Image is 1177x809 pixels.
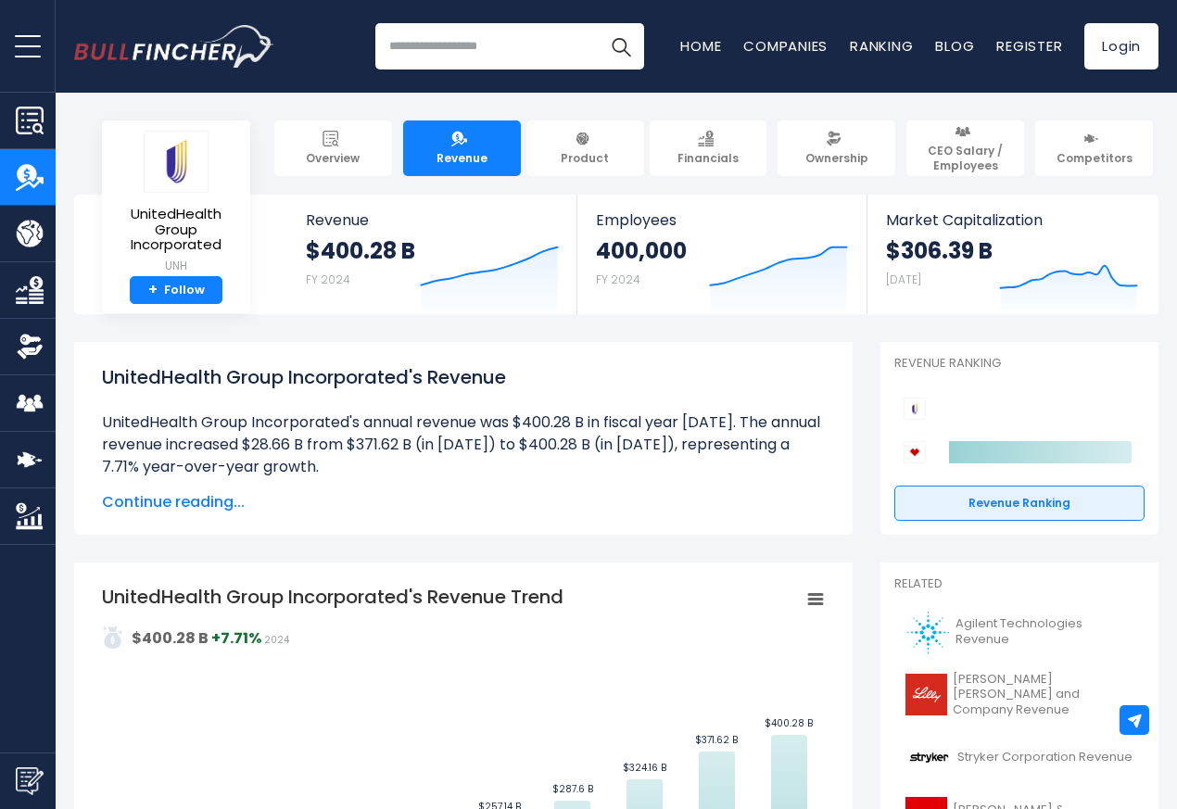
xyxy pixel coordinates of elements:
[1057,151,1133,166] span: Competitors
[117,258,235,274] small: UNH
[437,151,487,166] span: Revenue
[102,626,124,649] img: addasd
[894,356,1145,372] p: Revenue Ranking
[996,36,1062,56] a: Register
[904,398,926,420] img: UnitedHealth Group Incorporated competitors logo
[596,272,640,287] small: FY 2024
[102,411,825,478] li: UnitedHealth Group Incorporated's annual revenue was $400.28 B in fiscal year [DATE]. The annual ...
[116,130,236,276] a: UnitedHealth Group Incorporated UNH
[526,120,644,176] a: Product
[935,36,974,56] a: Blog
[894,607,1145,658] a: Agilent Technologies Revenue
[117,207,235,253] span: UnitedHealth Group Incorporated
[306,272,350,287] small: FY 2024
[886,211,1138,229] span: Market Capitalization
[132,627,209,649] strong: $400.28 B
[102,491,825,513] span: Continue reading...
[16,333,44,360] img: Ownership
[906,120,1024,176] a: CEO Salary / Employees
[894,486,1145,521] a: Revenue Ranking
[905,674,947,715] img: LLY logo
[850,36,913,56] a: Ranking
[695,733,738,747] text: $371.62 B
[596,211,847,229] span: Employees
[894,732,1145,783] a: Stryker Corporation Revenue
[886,272,921,287] small: [DATE]
[905,612,950,653] img: A logo
[894,667,1145,724] a: [PERSON_NAME] [PERSON_NAME] and Company Revenue
[264,633,289,647] span: 2024
[403,120,521,176] a: Revenue
[904,441,926,463] img: CVS Health Corporation competitors logo
[306,236,415,265] strong: $400.28 B
[677,151,739,166] span: Financials
[867,195,1157,314] a: Market Capitalization $306.39 B [DATE]
[1084,23,1158,70] a: Login
[306,151,360,166] span: Overview
[623,761,666,775] text: $324.16 B
[778,120,895,176] a: Ownership
[130,276,222,305] a: +Follow
[765,716,813,730] text: $400.28 B
[561,151,609,166] span: Product
[680,36,721,56] a: Home
[915,144,1016,172] span: CEO Salary / Employees
[894,576,1145,592] p: Related
[886,236,993,265] strong: $306.39 B
[74,25,274,68] img: Bullfincher logo
[743,36,828,56] a: Companies
[905,737,952,778] img: SYK logo
[274,120,392,176] a: Overview
[577,195,866,314] a: Employees 400,000 FY 2024
[1035,120,1153,176] a: Competitors
[102,363,825,391] h1: UnitedHealth Group Incorporated's Revenue
[148,282,158,298] strong: +
[650,120,767,176] a: Financials
[598,23,644,70] button: Search
[596,236,687,265] strong: 400,000
[74,25,273,68] a: Go to homepage
[102,584,563,610] tspan: UnitedHealth Group Incorporated's Revenue Trend
[552,782,593,796] text: $287.6 B
[287,195,577,314] a: Revenue $400.28 B FY 2024
[306,211,559,229] span: Revenue
[211,627,261,649] strong: +7.71%
[805,151,868,166] span: Ownership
